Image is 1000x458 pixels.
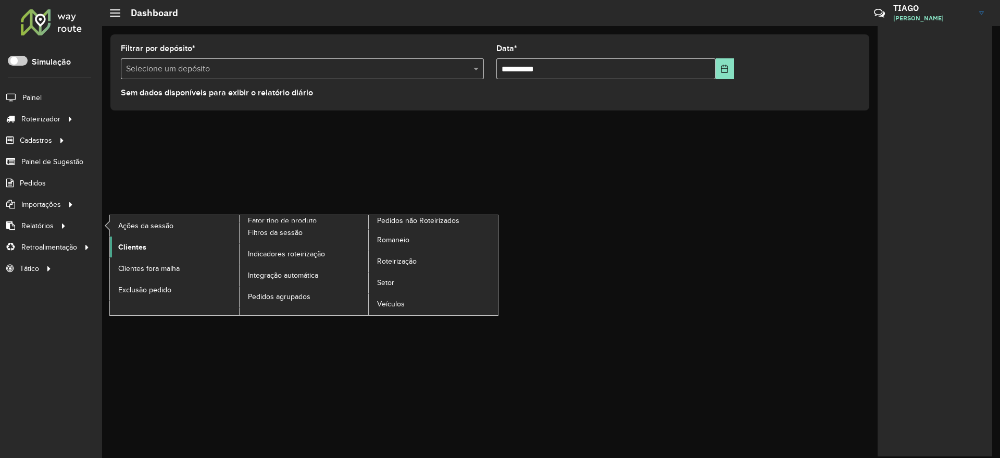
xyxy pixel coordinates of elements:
[20,135,52,146] span: Cadastros
[121,42,195,55] label: Filtrar por depósito
[240,244,369,265] a: Indicadores roteirização
[248,227,303,238] span: Filtros da sessão
[121,86,313,99] label: Sem dados disponíveis para exibir o relatório diário
[110,215,239,236] a: Ações da sessão
[110,279,239,300] a: Exclusão pedido
[240,215,498,315] a: Pedidos não Roteirizados
[118,220,173,231] span: Ações da sessão
[248,291,310,302] span: Pedidos agrupados
[248,215,317,226] span: Fator tipo de produto
[20,178,46,189] span: Pedidos
[868,2,891,24] a: Contato Rápido
[369,294,498,315] a: Veículos
[240,265,369,286] a: Integração automática
[118,284,171,295] span: Exclusão pedido
[369,251,498,272] a: Roteirização
[893,14,971,23] span: [PERSON_NAME]
[377,299,405,310] span: Veículos
[110,237,239,257] a: Clientes
[248,249,325,259] span: Indicadores roteirização
[21,220,54,231] span: Relatórios
[118,263,180,274] span: Clientes fora malha
[369,273,498,293] a: Setor
[240,287,369,307] a: Pedidos agrupados
[120,7,178,19] h2: Dashboard
[377,277,394,288] span: Setor
[118,242,146,253] span: Clientes
[377,215,459,226] span: Pedidos não Roteirizados
[21,156,83,167] span: Painel de Sugestão
[20,263,39,274] span: Tático
[110,258,239,279] a: Clientes fora malha
[369,230,498,251] a: Romaneio
[377,256,417,267] span: Roteirização
[496,42,517,55] label: Data
[110,215,369,315] a: Fator tipo de produto
[21,114,60,125] span: Roteirizador
[21,242,77,253] span: Retroalimentação
[893,3,971,13] h3: TIAGO
[21,199,61,210] span: Importações
[32,56,71,68] label: Simulação
[248,270,318,281] span: Integração automática
[716,58,734,79] button: Choose Date
[377,234,409,245] span: Romaneio
[240,222,369,243] a: Filtros da sessão
[22,92,42,103] span: Painel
